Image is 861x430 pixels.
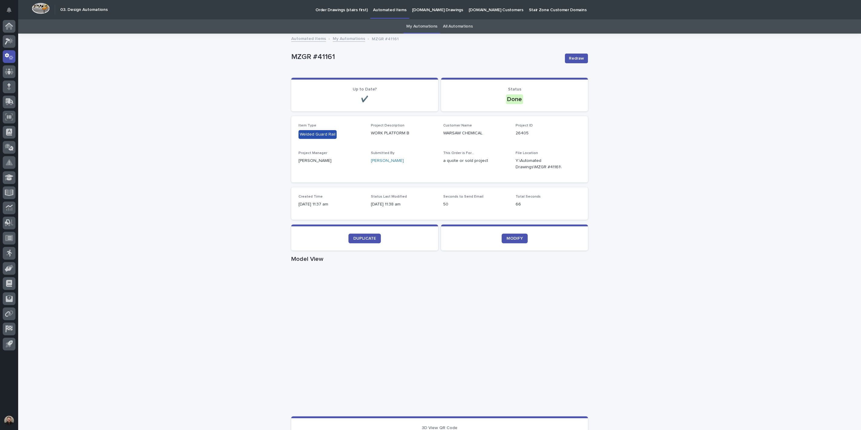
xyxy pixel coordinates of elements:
span: Item Type [299,124,316,127]
button: Redraw [565,54,588,63]
a: DUPLICATE [348,234,381,243]
a: [PERSON_NAME] [371,158,404,164]
p: 66 [516,201,581,208]
p: ✔️ [299,96,431,103]
a: All Automations [443,19,473,34]
span: Redraw [569,55,584,61]
p: WORK PLATFORM B [371,130,436,136]
span: Created Time [299,195,323,199]
span: Submitted By [371,151,394,155]
span: 3D View QR Code [422,426,457,430]
h1: Model View [291,255,588,263]
span: DUPLICATE [353,236,376,241]
p: MZGR #41161 [372,35,399,42]
div: Welded Guard Rail [299,130,337,139]
span: Total Seconds [516,195,541,199]
a: Automated Items [291,35,326,42]
span: Project ID [516,124,533,127]
a: My Automations [406,19,437,34]
p: [DATE] 11:38 am [371,201,436,208]
a: MODIFY [502,234,528,243]
span: File Location [516,151,538,155]
h2: 03. Design Automations [60,7,108,12]
p: a quote or sold project [443,158,508,164]
: Y:\Automated Drawings\MZGR #41161\ [516,158,566,170]
p: MZGR #41161 [291,53,560,61]
span: This Order is For... [443,151,474,155]
div: Notifications [8,7,15,17]
a: My Automations [333,35,365,42]
iframe: Model View [291,265,588,416]
span: MODIFY [506,236,523,241]
button: users-avatar [3,414,15,427]
span: Customer Name [443,124,472,127]
p: 50 [443,201,508,208]
img: Workspace Logo [32,3,50,14]
span: Status [508,87,521,91]
span: Project Description [371,124,404,127]
p: WARSAW CHEMICAL [443,130,508,136]
span: Project Manager [299,151,327,155]
span: Seconds to Send Email [443,195,483,199]
button: Notifications [3,4,15,16]
p: [DATE] 11:37 am [299,201,364,208]
div: Done [506,94,523,104]
p: 26405 [516,130,581,136]
span: Up to Date? [353,87,377,91]
p: [PERSON_NAME] [299,158,364,164]
span: Status Last Modified [371,195,407,199]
